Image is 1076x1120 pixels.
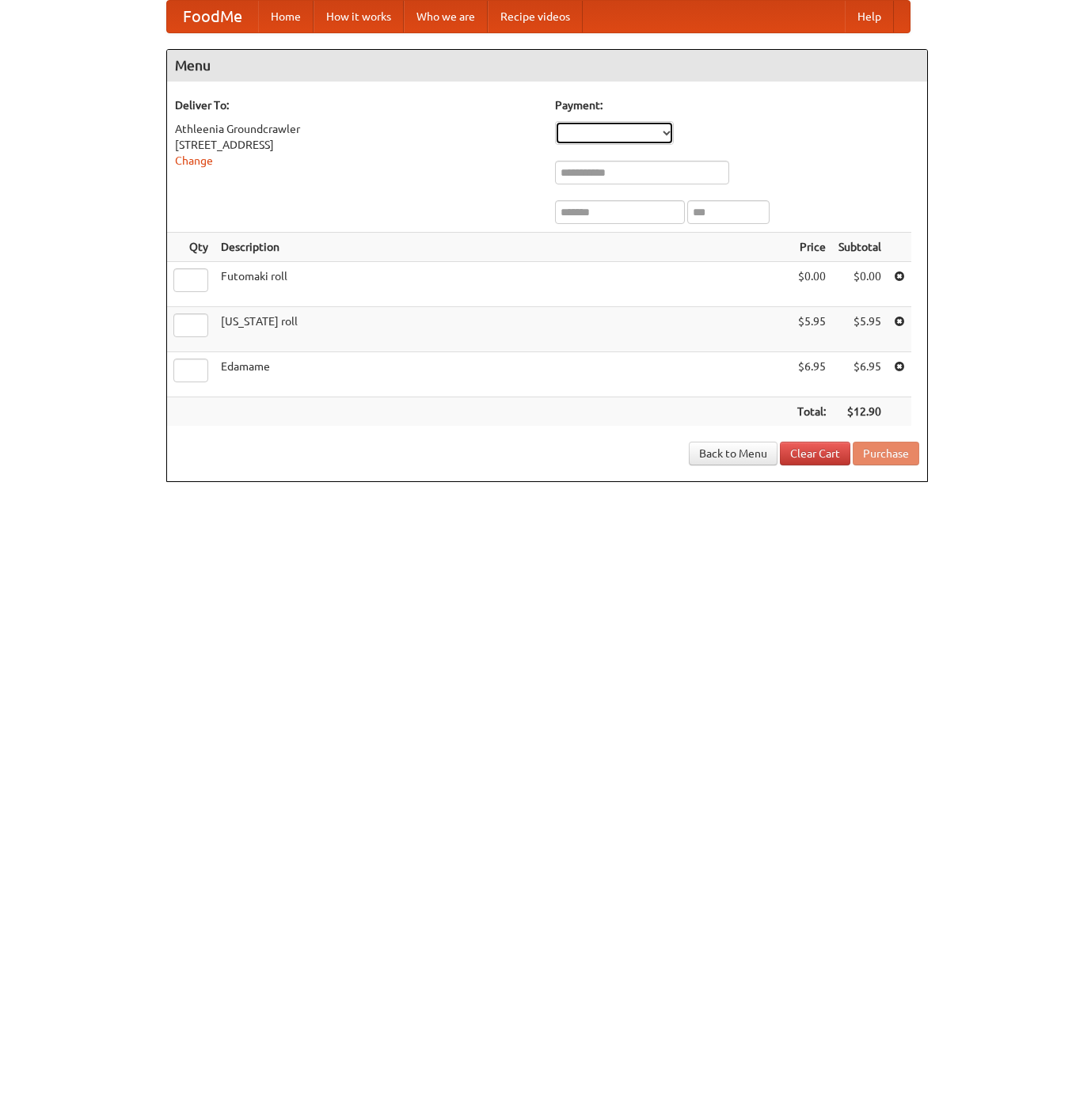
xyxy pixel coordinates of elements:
td: Futomaki roll [215,262,791,307]
th: Description [215,233,791,262]
a: Recipe videos [488,1,583,32]
td: $0.00 [832,262,888,307]
td: $6.95 [791,352,832,397]
a: Home [258,1,314,32]
a: Help [845,1,894,32]
a: Change [175,154,213,167]
td: Edamame [215,352,791,397]
td: [US_STATE] roll [215,307,791,352]
button: Purchase [853,442,919,465]
th: Subtotal [832,233,888,262]
th: Qty [167,233,215,262]
h5: Payment: [555,97,919,113]
a: FoodMe [167,1,258,32]
a: Back to Menu [689,442,778,465]
th: $12.90 [832,397,888,427]
h5: Deliver To: [175,97,539,113]
a: Clear Cart [780,442,850,465]
div: [STREET_ADDRESS] [175,137,539,153]
td: $5.95 [832,307,888,352]
td: $6.95 [832,352,888,397]
td: $5.95 [791,307,832,352]
h4: Menu [167,50,927,82]
th: Price [791,233,832,262]
a: How it works [314,1,404,32]
div: Athleenia Groundcrawler [175,121,539,137]
td: $0.00 [791,262,832,307]
a: Who we are [404,1,488,32]
th: Total: [791,397,832,427]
